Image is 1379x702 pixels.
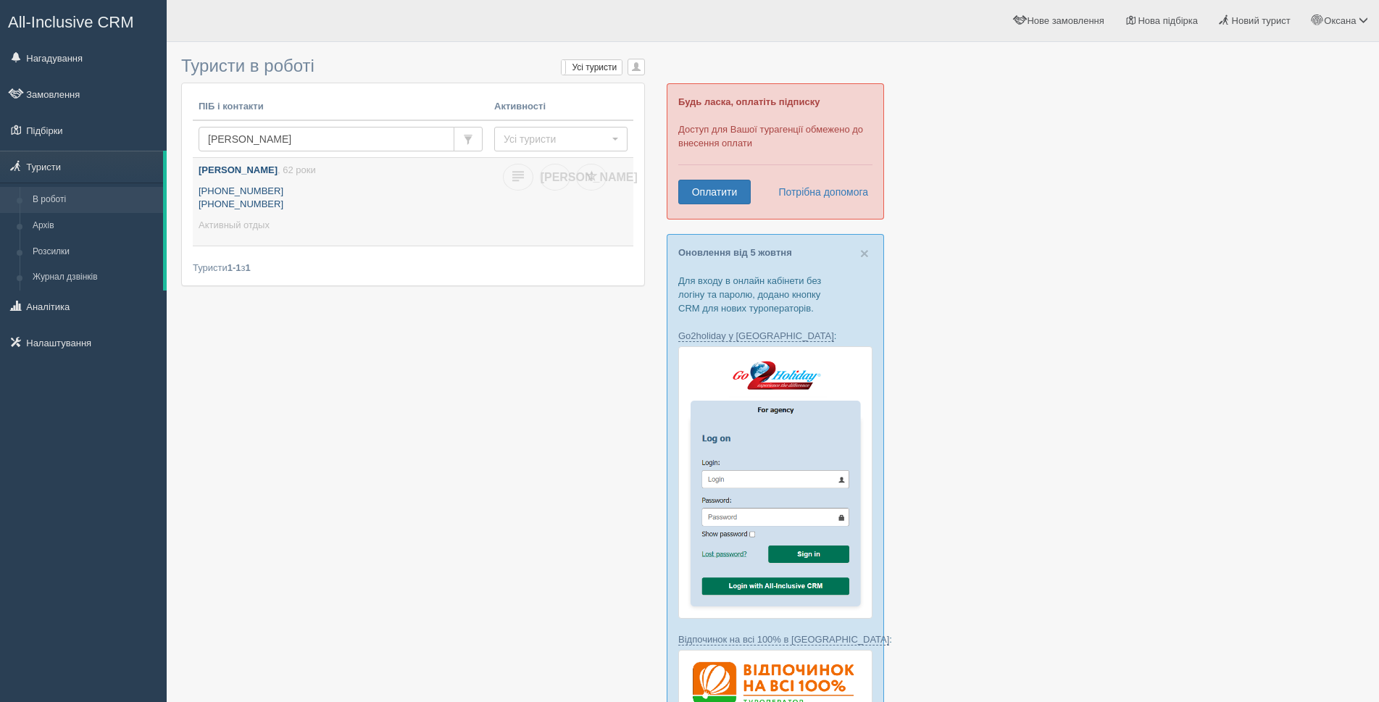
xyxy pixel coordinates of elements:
p: : [678,329,872,343]
th: Активності [488,94,633,120]
span: Нова підбірка [1138,15,1198,26]
span: All-Inclusive CRM [8,13,134,31]
span: [PERSON_NAME] [541,171,638,183]
a: [PERSON_NAME] [540,164,570,191]
div: Туристи з [193,261,633,275]
a: Відпочинок на всі 100% в [GEOGRAPHIC_DATA] [678,634,889,645]
span: × [860,245,869,262]
span: Усі туристи [504,132,609,146]
span: , 62 роки [278,164,316,175]
a: Розсилки [26,239,163,265]
span: Туристи в роботі [181,56,314,75]
span: Нове замовлення [1027,15,1104,26]
p: Активный отдых [199,219,483,233]
a: Архів [26,213,163,239]
p: Для входу в онлайн кабінети без логіну та паролю, додано кнопку CRM для нових туроператорів. [678,274,872,315]
a: Потрібна допомога [769,180,869,204]
p: : [678,632,872,646]
a: All-Inclusive CRM [1,1,166,41]
a: Оплатити [678,180,751,204]
a: В роботі [26,187,163,213]
a: Журнал дзвінків [26,264,163,291]
div: Доступ для Вашої турагенції обмежено до внесення оплати [667,83,884,220]
a: Go2holiday у [GEOGRAPHIC_DATA] [678,330,834,342]
b: Будь ласка, оплатіть підписку [678,96,820,107]
button: Усі туристи [494,127,628,151]
input: Пошук за ПІБ, паспортом або контактами [199,127,454,151]
img: go2holiday-login-via-crm-for-travel-agents.png [678,346,872,618]
a: [PERSON_NAME], 62 роки [PHONE_NUMBER][PHONE_NUMBER] Активный отдых [193,158,488,246]
button: Close [860,246,869,261]
a: Оновлення від 5 жовтня [678,247,792,258]
span: Оксана [1324,15,1356,26]
th: ПІБ і контакти [193,94,488,120]
p: [PHONE_NUMBER] [PHONE_NUMBER] [199,185,483,212]
b: [PERSON_NAME] [199,164,278,175]
span: Новий турист [1232,15,1291,26]
b: 1 [246,262,251,273]
b: 1-1 [228,262,241,273]
label: Усі туристи [562,60,622,75]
